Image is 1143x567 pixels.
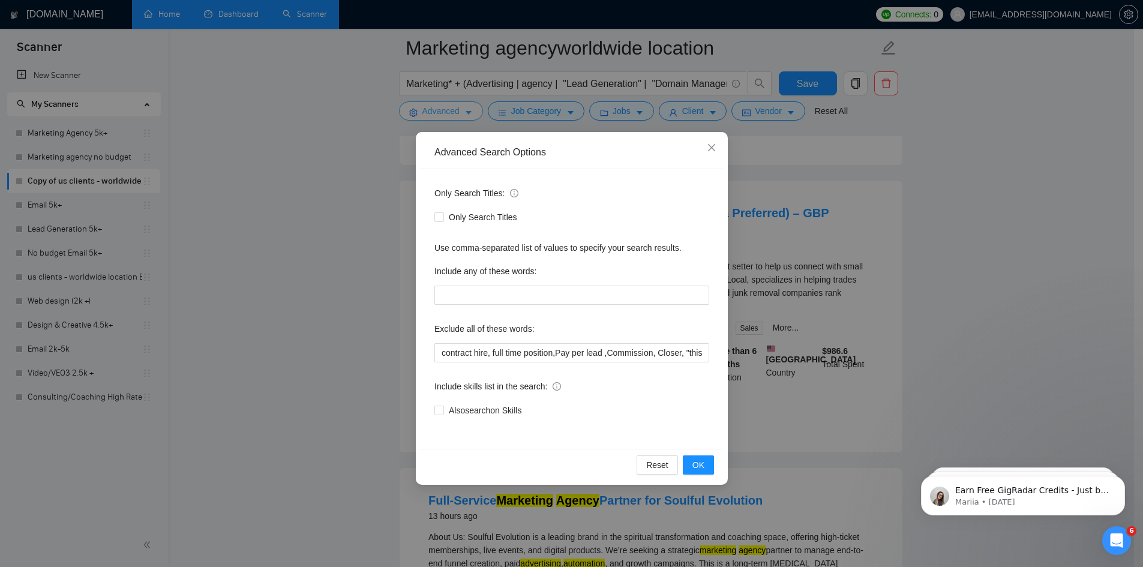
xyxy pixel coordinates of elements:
[510,189,518,197] span: info-circle
[646,458,668,472] span: Reset
[434,146,709,159] div: Advanced Search Options
[692,458,704,472] span: OK
[434,187,518,200] span: Only Search Titles:
[682,455,713,475] button: OK
[695,132,728,164] button: Close
[444,211,522,224] span: Only Search Titles
[434,380,561,393] span: Include skills list in the search:
[434,262,536,281] label: Include any of these words:
[1127,526,1136,536] span: 6
[444,404,526,417] span: Also search on Skills
[434,241,709,254] div: Use comma-separated list of values to specify your search results.
[637,455,678,475] button: Reset
[707,143,716,152] span: close
[434,319,535,338] label: Exclude all of these words:
[553,382,561,391] span: info-circle
[903,451,1143,535] iframe: Intercom notifications message
[1102,526,1131,555] iframe: Intercom live chat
